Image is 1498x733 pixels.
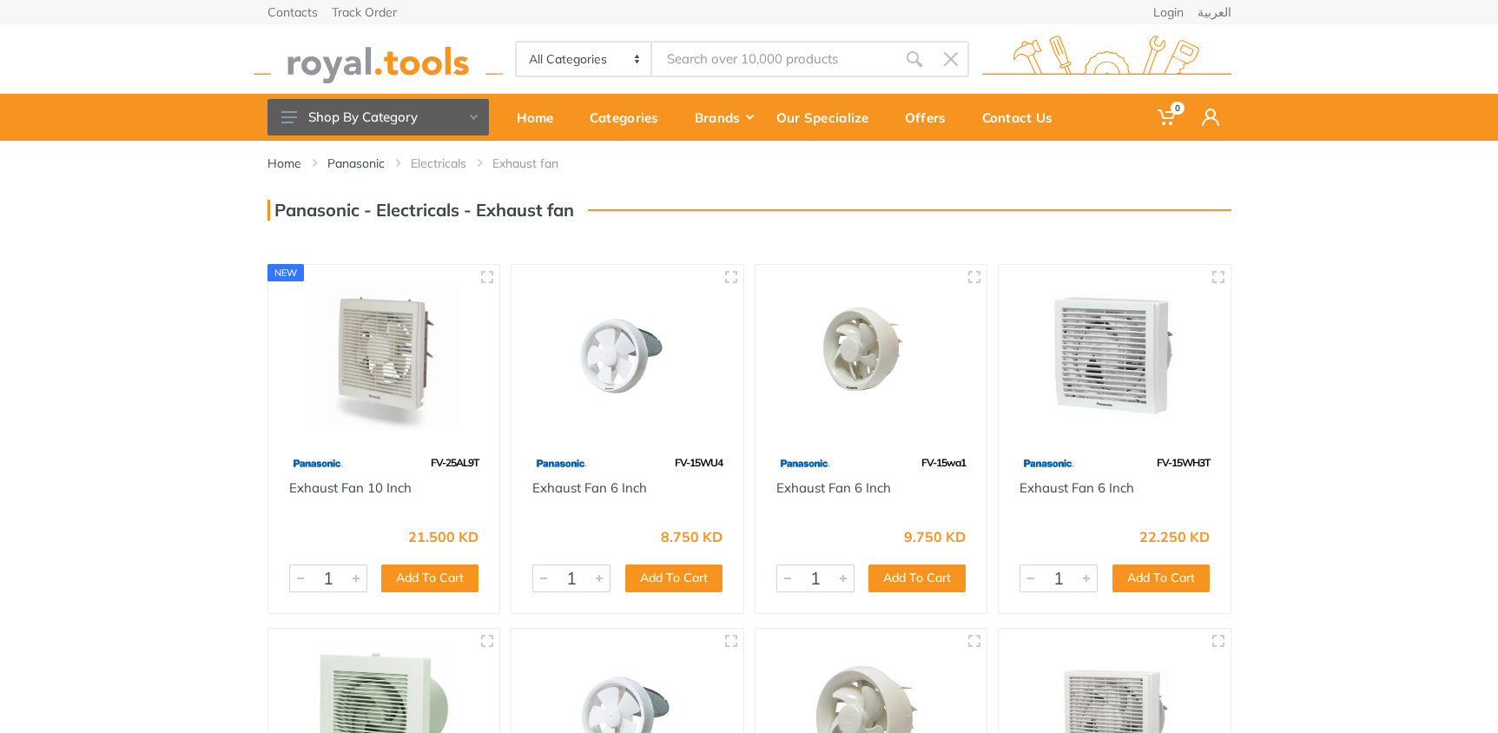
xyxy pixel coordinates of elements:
[764,94,893,141] a: Our Specialize
[1020,479,1134,496] a: Exhaust Fan 6 Inch
[1020,448,1076,479] img: 79.webp
[970,94,1077,141] a: Contact Us
[381,565,478,592] button: Add To Cart
[893,94,970,141] a: Offers
[254,36,503,83] img: royal.tools Logo
[1014,281,1215,431] img: Royal Tools - Exhaust Fan 6 Inch
[577,99,683,135] div: Categories
[652,41,895,77] input: Site search
[1139,530,1210,544] div: 22.250 KD
[267,264,305,281] div: new
[1153,6,1184,18] a: Login
[771,281,972,431] img: Royal Tools - Exhaust Fan 6 Inch
[527,281,728,431] img: Royal Tools - Exhaust Fan 6 Inch
[982,36,1231,83] img: royal.tools Logo
[683,99,764,135] div: Brands
[327,155,385,172] a: Panasonic
[411,155,466,172] a: Electricals
[1198,6,1231,18] a: العربية
[267,155,301,172] a: Home
[532,448,589,479] img: 79.webp
[661,530,723,544] div: 8.750 KD
[893,99,970,135] div: Offers
[921,456,966,469] span: FV-15wa1
[1171,102,1185,115] span: 0
[675,456,723,469] span: FV-15WU4
[289,479,412,496] a: Exhaust Fan 10 Inch
[332,6,397,18] a: Track Order
[505,99,577,135] div: Home
[1112,565,1210,592] button: Add To Cart
[970,99,1077,135] div: Contact Us
[868,565,966,592] button: Add To Cart
[904,530,966,544] div: 9.750 KD
[267,99,489,135] button: Shop By Category
[517,43,653,76] select: Category
[289,448,346,479] img: 79.webp
[492,155,584,172] li: Exhaust fan
[431,456,478,469] span: FV-25AL9T
[1145,94,1190,141] a: 0
[625,565,723,592] button: Add To Cart
[532,479,647,496] a: Exhaust Fan 6 Inch
[408,530,478,544] div: 21.500 KD
[1157,456,1210,469] span: FV-15WH3T
[764,99,893,135] div: Our Specialize
[577,94,683,141] a: Categories
[505,94,577,141] a: Home
[267,200,574,221] h3: Panasonic - Electricals - Exhaust fan
[267,155,1231,172] nav: breadcrumb
[776,479,891,496] a: Exhaust Fan 6 Inch
[776,448,833,479] img: 79.webp
[267,6,318,18] a: Contacts
[284,281,485,431] img: Royal Tools - Exhaust Fan 10 Inch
